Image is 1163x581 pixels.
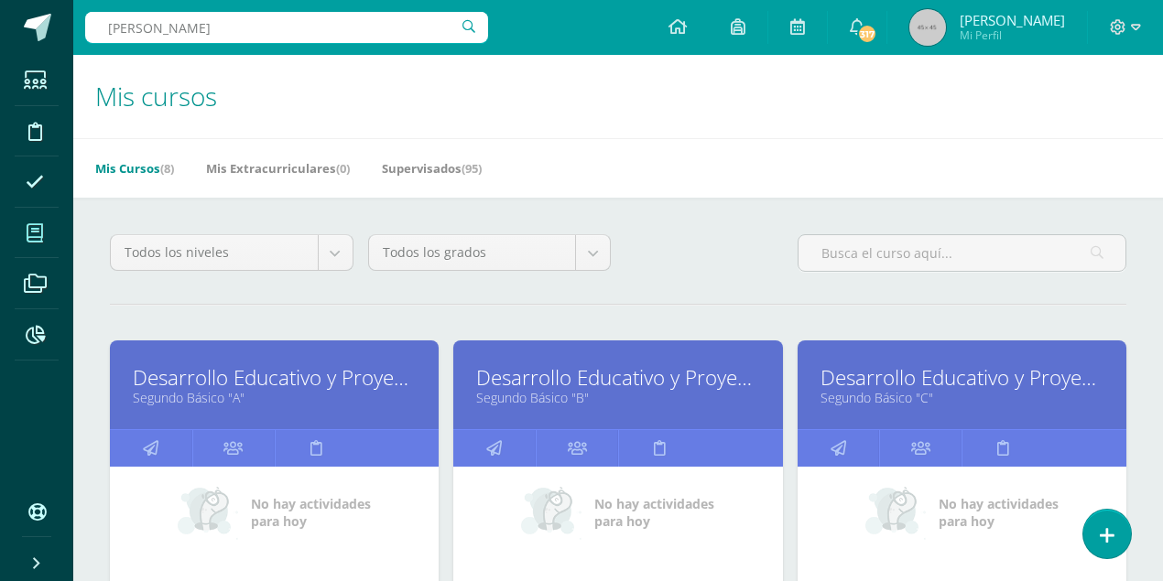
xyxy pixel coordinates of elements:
span: Todos los niveles [125,235,304,270]
a: Todos los niveles [111,235,353,270]
a: Mis Extracurriculares(0) [206,154,350,183]
span: Todos los grados [383,235,562,270]
input: Busca el curso aquí... [799,235,1125,271]
img: 45x45 [909,9,946,46]
a: Supervisados(95) [382,154,482,183]
span: [PERSON_NAME] [960,11,1065,29]
a: Segundo Básico "C" [821,389,1103,406]
img: no_activities_small.png [865,485,926,540]
a: Segundo Básico "A" [133,389,416,406]
span: No hay actividades para hoy [594,495,714,530]
span: Mi Perfil [960,27,1065,43]
a: Segundo Básico "B" [476,389,759,406]
img: no_activities_small.png [521,485,581,540]
a: Todos los grados [369,235,611,270]
a: Mis Cursos(8) [95,154,174,183]
a: Desarrollo Educativo y Proyecto de Vida [821,363,1103,392]
span: Mis cursos [95,79,217,113]
span: (8) [160,160,174,177]
span: (95) [462,160,482,177]
input: Busca un usuario... [85,12,488,43]
span: No hay actividades para hoy [251,495,371,530]
a: Desarrollo Educativo y Proyecto de Vida [476,363,759,392]
span: (0) [336,160,350,177]
img: no_activities_small.png [178,485,238,540]
a: Desarrollo Educativo y Proyecto de Vida [133,363,416,392]
span: 317 [857,24,877,44]
span: No hay actividades para hoy [939,495,1059,530]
